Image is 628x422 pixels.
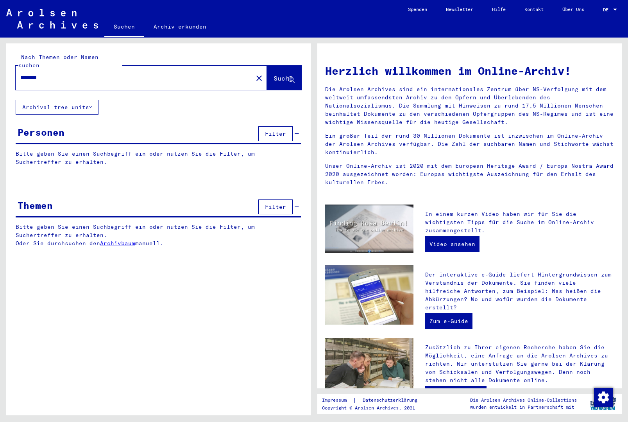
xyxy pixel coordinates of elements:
p: Copyright © Arolsen Archives, 2021 [322,404,427,411]
a: Video ansehen [425,236,479,252]
span: DE [603,7,612,13]
span: Suche [274,74,293,82]
img: inquiries.jpg [325,338,414,397]
div: | [322,396,427,404]
p: Der interaktive e-Guide liefert Hintergrundwissen zum Verständnis der Dokumente. Sie finden viele... [425,271,614,312]
button: Archival tree units [16,100,98,115]
a: Archiv erkunden [144,17,216,36]
h1: Herzlich willkommen im Online-Archiv! [325,63,615,79]
img: yv_logo.png [589,394,618,413]
img: video.jpg [325,205,414,253]
a: Anfrage stellen [425,386,487,402]
img: Arolsen_neg.svg [6,9,98,29]
p: Unser Online-Archiv ist 2020 mit dem European Heritage Award / Europa Nostra Award 2020 ausgezeic... [325,162,615,187]
p: Die Arolsen Archives Online-Collections [470,397,577,404]
a: Suchen [104,17,144,38]
img: Zustimmung ändern [594,388,613,407]
img: eguide.jpg [325,265,414,325]
a: Datenschutzerklärung [356,396,427,404]
button: Filter [258,199,293,214]
mat-label: Nach Themen oder Namen suchen [18,54,98,69]
span: Filter [265,203,286,210]
a: Archivbaum [100,240,135,247]
span: Filter [265,130,286,137]
p: Zusätzlich zu Ihrer eigenen Recherche haben Sie die Möglichkeit, eine Anfrage an die Arolsen Arch... [425,343,614,384]
p: Die Arolsen Archives sind ein internationales Zentrum über NS-Verfolgung mit dem weltweit umfasse... [325,85,615,126]
button: Clear [251,70,267,86]
button: Suche [267,66,301,90]
div: Zustimmung ändern [594,388,612,406]
p: Ein großer Teil der rund 30 Millionen Dokumente ist inzwischen im Online-Archiv der Arolsen Archi... [325,132,615,156]
p: Bitte geben Sie einen Suchbegriff ein oder nutzen Sie die Filter, um Suchertreffer zu erhalten. O... [16,223,301,248]
p: wurden entwickelt in Partnerschaft mit [470,404,577,411]
p: Bitte geben Sie einen Suchbegriff ein oder nutzen Sie die Filter, um Suchertreffer zu erhalten. [16,150,301,166]
div: Themen [18,198,53,212]
p: In einem kurzen Video haben wir für Sie die wichtigsten Tipps für die Suche im Online-Archiv zusa... [425,210,614,235]
div: Personen [18,125,64,139]
a: Zum e-Guide [425,313,472,329]
a: Impressum [322,396,353,404]
button: Filter [258,126,293,141]
mat-icon: close [254,74,264,83]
